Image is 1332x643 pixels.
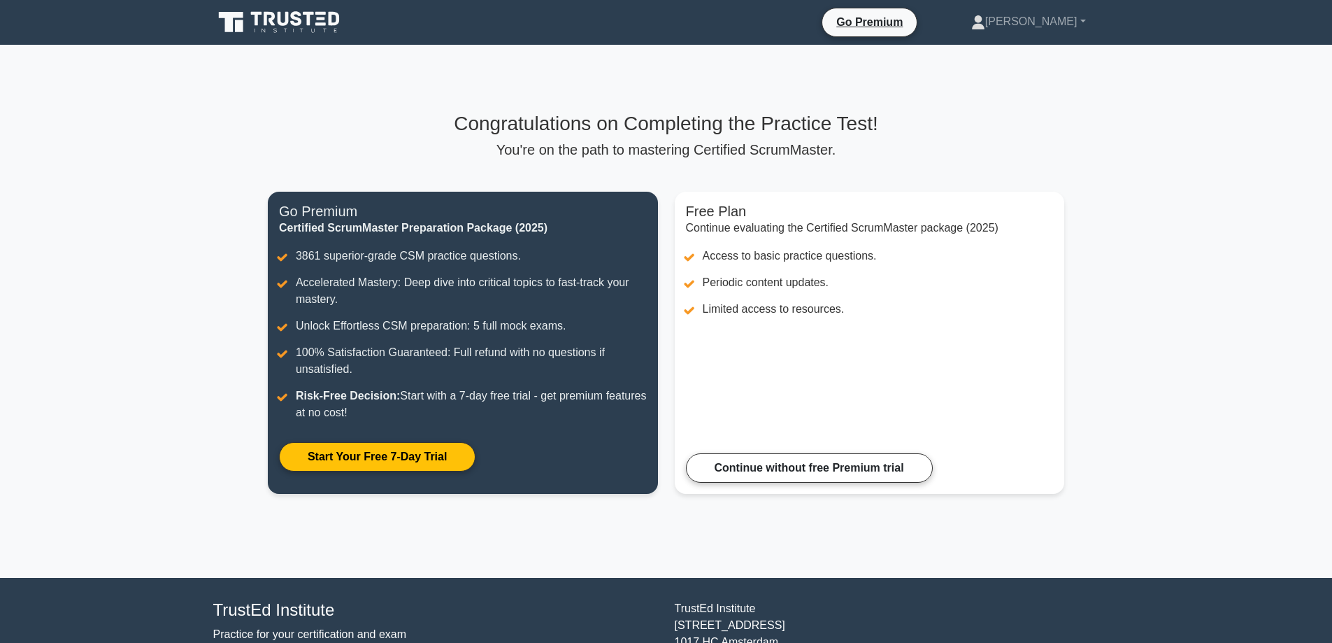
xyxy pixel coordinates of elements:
a: Start Your Free 7-Day Trial [279,442,475,472]
a: [PERSON_NAME] [938,8,1119,36]
a: Go Premium [828,13,911,31]
h4: TrustEd Institute [213,600,658,621]
h3: Congratulations on Completing the Practice Test! [268,112,1064,136]
a: Practice for your certification and exam [213,628,407,640]
p: You're on the path to mastering Certified ScrumMaster. [268,141,1064,158]
a: Continue without free Premium trial [686,453,933,483]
